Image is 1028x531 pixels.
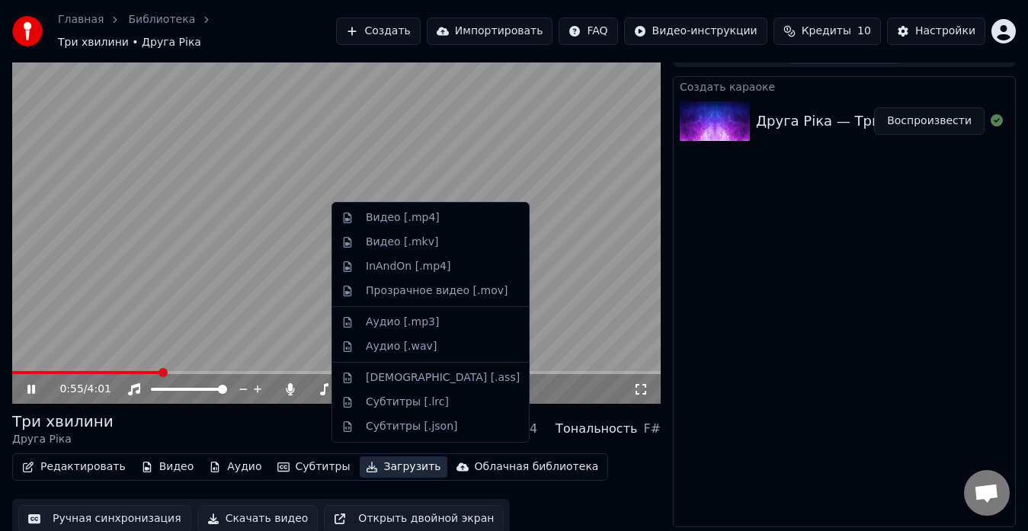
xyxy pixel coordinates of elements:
[366,339,437,354] div: Аудио [.wav]
[366,419,458,434] div: Субтитры [.json]
[887,18,985,45] button: Настройки
[271,456,357,478] button: Субтитры
[802,24,851,39] span: Кредиты
[773,18,881,45] button: Кредиты10
[556,420,637,438] div: Тональность
[756,110,946,132] div: Друга Ріка — Три хвилини
[559,18,617,45] button: FAQ
[857,24,871,39] span: 10
[59,382,96,397] div: /
[128,12,195,27] a: Библиотека
[624,18,767,45] button: Видео-инструкции
[203,456,267,478] button: Аудио
[366,370,520,385] div: [DEMOGRAPHIC_DATA] [.ass]
[59,382,83,397] span: 0:55
[674,77,1015,95] div: Создать караоке
[366,395,449,410] div: Субтитры [.lrc]
[12,432,114,447] div: Друга Ріка
[58,35,201,50] span: Три хвилини • Друга Ріка
[964,470,1010,516] div: Відкритий чат
[643,420,661,438] div: F#
[366,315,439,330] div: Аудио [.mp3]
[336,18,420,45] button: Создать
[366,259,451,274] div: InAndOn [.mp4]
[16,456,132,478] button: Редактировать
[88,382,111,397] span: 4:01
[58,12,336,50] nav: breadcrumb
[874,107,985,135] button: Воспроизвести
[360,456,447,478] button: Загрузить
[366,210,440,226] div: Видео [.mp4]
[475,459,599,475] div: Облачная библиотека
[427,18,553,45] button: Импортировать
[366,235,438,250] div: Видео [.mkv]
[58,12,104,27] a: Главная
[135,456,200,478] button: Видео
[12,16,43,46] img: youka
[366,283,508,299] div: Прозрачное видео [.mov]
[12,411,114,432] div: Три хвилини
[915,24,975,39] div: Настройки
